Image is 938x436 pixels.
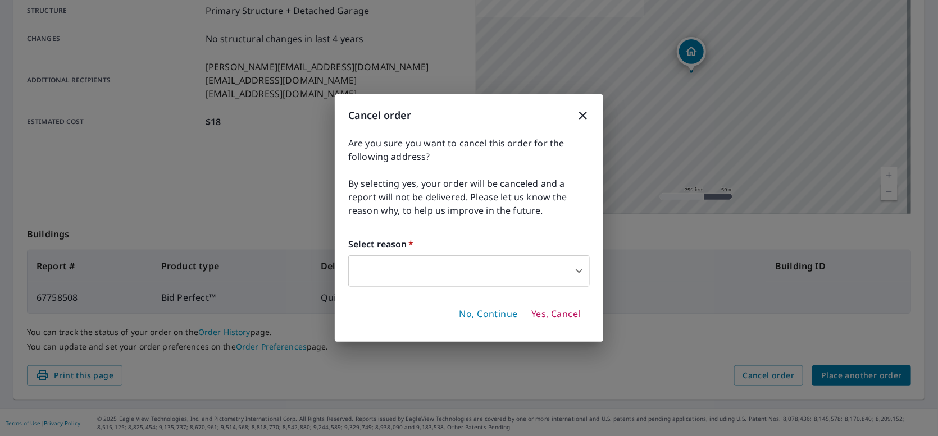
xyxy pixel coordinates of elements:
button: No, Continue [454,305,522,324]
span: Yes, Cancel [531,308,581,320]
label: Select reason [348,237,590,251]
span: By selecting yes, your order will be canceled and a report will not be delivered. Please let us k... [348,177,590,217]
span: No, Continue [459,308,518,320]
div: ​ [348,255,590,287]
span: Are you sure you want to cancel this order for the following address? [348,136,590,163]
h3: Cancel order [348,108,590,123]
button: Yes, Cancel [527,305,585,324]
